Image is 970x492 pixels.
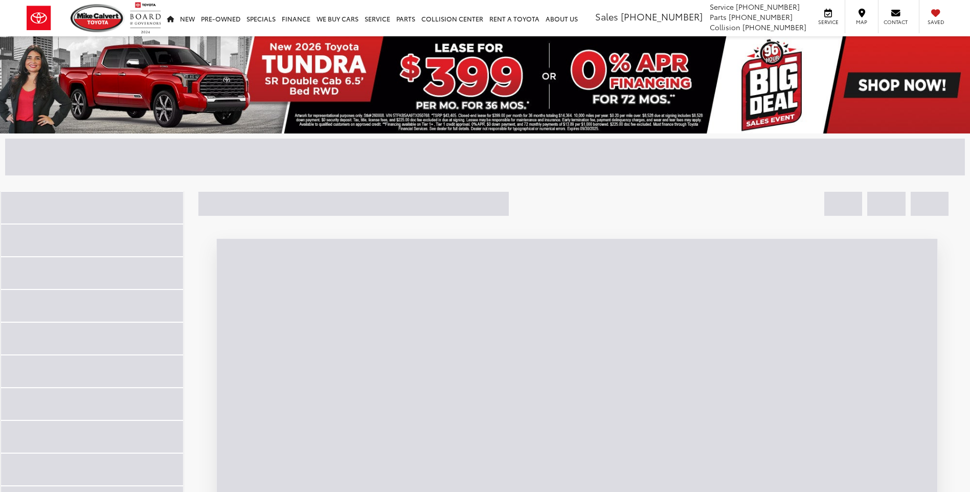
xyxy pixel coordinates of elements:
span: Service [710,2,734,12]
span: [PHONE_NUMBER] [729,12,793,22]
span: Parts [710,12,727,22]
span: Collision [710,22,740,32]
span: Saved [924,18,947,26]
span: Service [817,18,840,26]
span: Map [850,18,873,26]
span: [PHONE_NUMBER] [742,22,806,32]
span: Sales [595,10,618,23]
img: Mike Calvert Toyota [71,4,125,32]
span: [PHONE_NUMBER] [621,10,703,23]
span: Contact [884,18,908,26]
span: [PHONE_NUMBER] [736,2,800,12]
